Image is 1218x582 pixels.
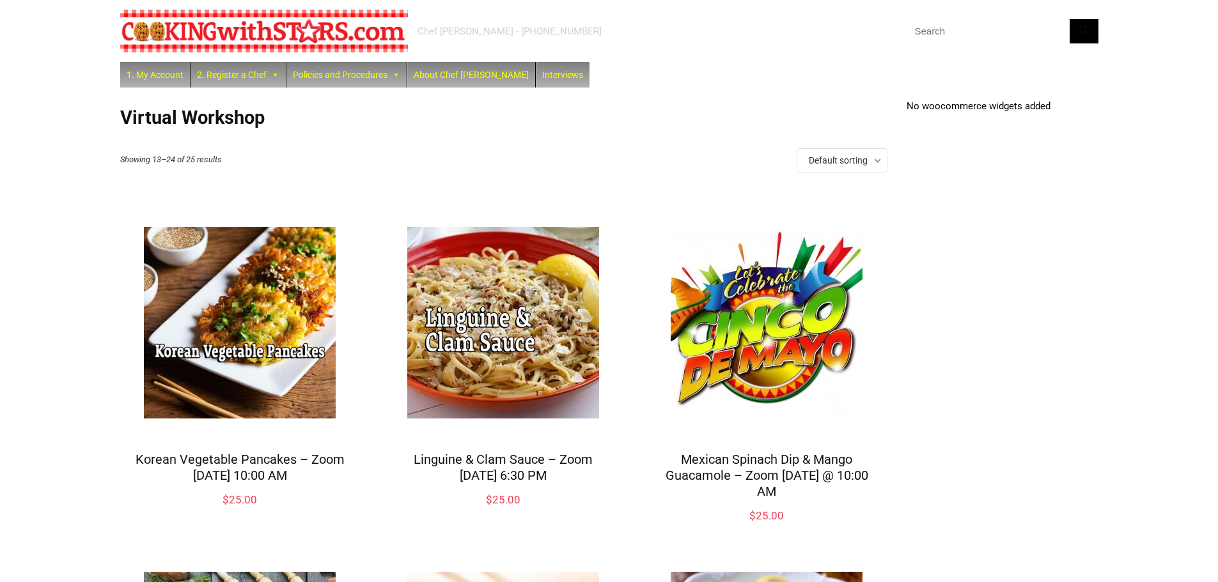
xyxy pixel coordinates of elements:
a: About Chef [PERSON_NAME] [407,62,535,88]
span: $ [223,493,229,506]
img: Mexican Spinach Dip & Mango Guacamole – Zoom Sunday May the 4th, 2025 @ 10:00 AM [648,204,886,442]
a: Mexican Spinach Dip & Mango Guacamole – Zoom [DATE] @ 10:00 AM [666,452,868,499]
h1: Virtual Workshop [120,107,887,128]
a: 2. Register a Chef [191,62,286,88]
p: No woocommerce widgets added [907,100,1098,112]
button: Search [1070,19,1098,43]
div: Chef [PERSON_NAME] - [PHONE_NUMBER] [418,25,602,38]
img: Linguine & Clam Sauce – Zoom Monday Sept 15, 2025 @ 6:30 PM [384,204,623,442]
bdi: 25.00 [749,509,784,522]
a: Linguine & Clam Sauce – Zoom [DATE] 6:30 PM [414,452,593,483]
img: Korean Vegetable Pancakes – Zoom Sunday May 18th, 2025 @ 10:00 AM [121,204,359,442]
a: Policies and Procedures [286,62,407,88]
span: Default sorting [809,155,868,165]
img: Chef Paula's Cooking With Stars [120,10,408,52]
bdi: 25.00 [486,493,520,506]
a: Interviews [536,62,589,88]
a: Korean Vegetable Pancakes – Zoom [DATE] 10:00 AM [136,452,345,483]
p: Showing 13–24 of 25 results [120,148,228,171]
span: $ [749,509,756,522]
input: Search [907,19,1098,43]
a: 1. My Account [120,62,190,88]
bdi: 25.00 [223,493,257,506]
span: $ [486,493,492,506]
